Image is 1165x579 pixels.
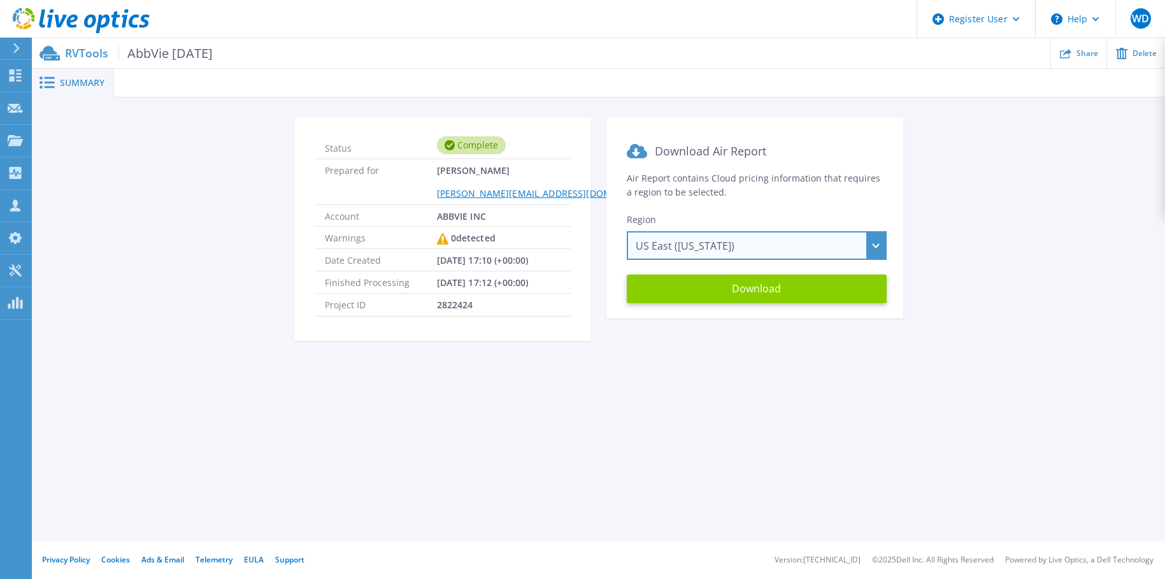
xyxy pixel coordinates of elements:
span: ABBVIE INC [437,205,486,226]
span: Prepared for [325,159,437,204]
a: [PERSON_NAME][EMAIL_ADDRESS][DOMAIN_NAME] [437,187,661,199]
li: Powered by Live Optics, a Dell Technology [1005,556,1154,564]
li: © 2025 Dell Inc. All Rights Reserved [872,556,994,564]
a: Cookies [101,554,130,565]
span: 2822424 [437,294,473,315]
span: [DATE] 17:12 (+00:00) [437,271,529,293]
span: Project ID [325,294,437,315]
span: Share [1076,50,1098,57]
div: Complete [437,136,506,154]
span: AbbVie [DATE] [118,46,213,61]
span: Finished Processing [325,271,437,293]
span: [DATE] 17:10 (+00:00) [437,249,529,271]
span: Account [325,205,437,226]
span: Status [325,137,437,154]
a: Support [275,554,304,565]
span: [PERSON_NAME] [437,159,661,204]
span: Download Air Report [655,143,766,159]
span: Warnings [325,227,437,248]
div: US East ([US_STATE]) [627,231,887,260]
span: Date Created [325,249,437,271]
a: EULA [244,554,264,565]
span: Region [627,213,656,225]
li: Version: [TECHNICAL_ID] [775,556,861,564]
span: Delete [1133,50,1157,57]
button: Download [627,275,887,303]
a: Privacy Policy [42,554,90,565]
p: RVTools [65,46,213,61]
a: Ads & Email [141,554,184,565]
span: WD [1132,13,1149,24]
span: Summary [60,78,104,87]
a: Telemetry [196,554,232,565]
div: 0 detected [437,227,496,250]
span: Air Report contains Cloud pricing information that requires a region to be selected. [627,172,880,198]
